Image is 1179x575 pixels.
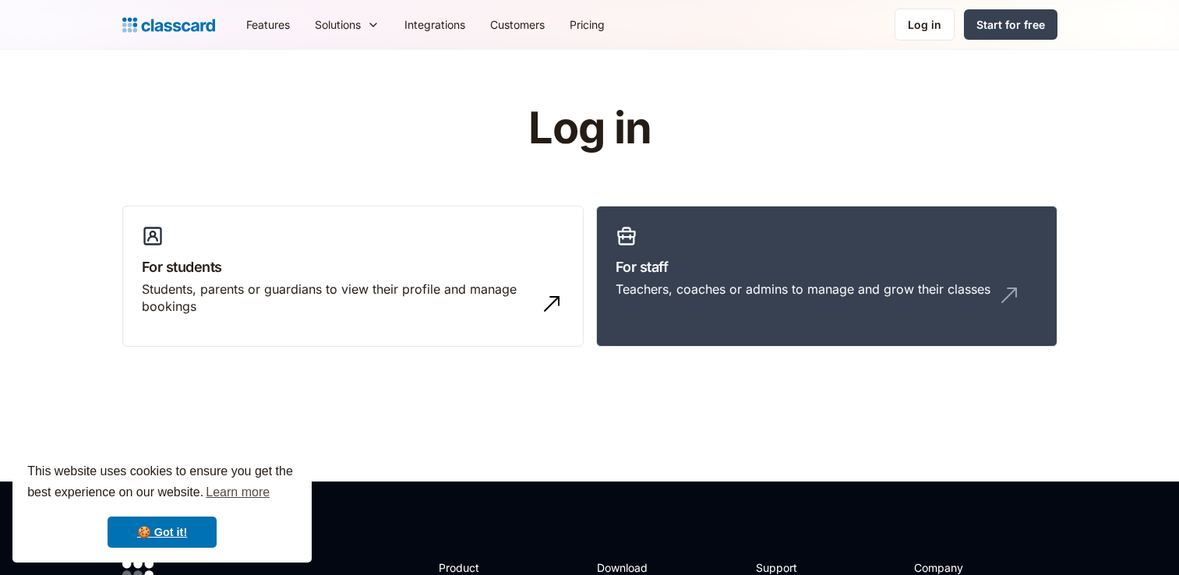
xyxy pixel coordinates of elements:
a: Integrations [392,7,478,42]
div: cookieconsent [12,447,312,563]
h3: For students [142,256,564,277]
div: Solutions [315,16,361,33]
a: Log in [895,9,955,41]
a: For studentsStudents, parents or guardians to view their profile and manage bookings [122,206,584,347]
a: Pricing [557,7,617,42]
div: Start for free [976,16,1045,33]
h1: Log in [342,104,837,153]
h3: For staff [616,256,1038,277]
span: This website uses cookies to ensure you get the best experience on our website. [27,462,297,504]
a: Features [234,7,302,42]
a: For staffTeachers, coaches or admins to manage and grow their classes [596,206,1057,347]
a: Start for free [964,9,1057,40]
div: Students, parents or guardians to view their profile and manage bookings [142,280,533,316]
div: Teachers, coaches or admins to manage and grow their classes [616,280,990,298]
a: learn more about cookies [203,481,272,504]
a: Customers [478,7,557,42]
a: dismiss cookie message [108,517,217,548]
a: home [122,14,215,36]
div: Solutions [302,7,392,42]
div: Log in [908,16,941,33]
